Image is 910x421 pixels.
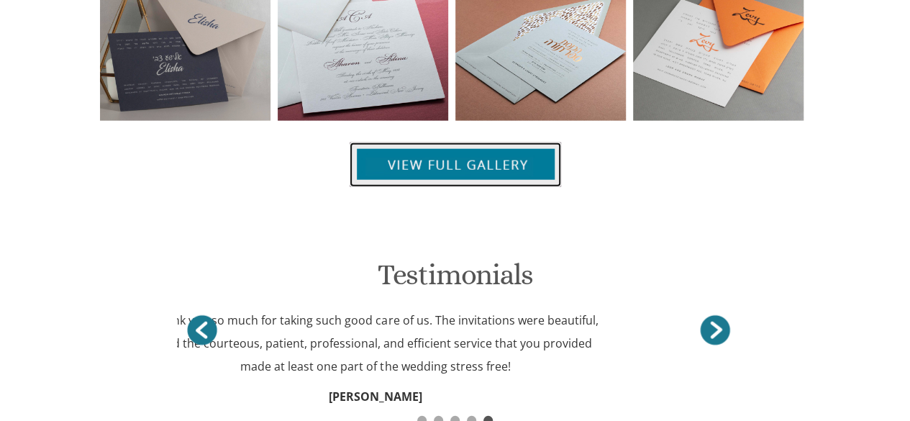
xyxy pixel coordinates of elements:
[463,405,480,419] a: 4
[177,259,734,302] h1: Testimonials
[153,309,598,378] div: Thank you so much for taking such good care of us. The invitations were beautiful, and the courte...
[430,405,447,419] a: 2
[447,405,463,419] a: 3
[697,312,733,348] a: <
[480,405,496,419] a: 5
[414,405,430,419] a: 1
[184,312,220,348] a: >
[97,385,654,408] div: [PERSON_NAME]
